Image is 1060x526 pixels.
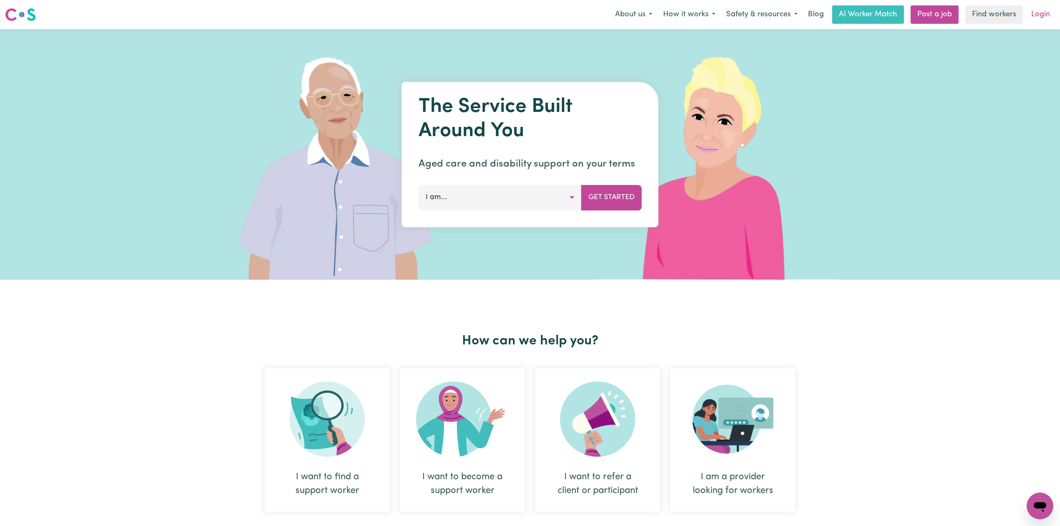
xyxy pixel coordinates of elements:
h1: The Service Built Around You [419,95,642,143]
div: I am a provider looking for workers [690,470,775,498]
div: I want to refer a client or participant [555,470,640,498]
div: I am a provider looking for workers [670,368,795,512]
div: I want to find a support worker [285,470,370,498]
div: I want to find a support worker [265,368,390,512]
button: Safety & resources [721,6,803,23]
a: Find workers [965,5,1023,24]
div: I want to refer a client or participant [535,368,660,512]
button: I am... [419,185,582,210]
h2: How can we help you? [260,333,800,349]
div: I want to become a support worker [400,368,525,512]
button: How it works [658,6,721,23]
img: Careseekers logo [5,7,36,22]
img: Search [290,382,365,457]
img: Become Worker [416,382,509,457]
button: About us [610,6,658,23]
a: Careseekers logo [5,5,36,24]
a: Login [1026,5,1055,24]
a: Post a job [911,5,959,24]
div: I want to become a support worker [420,470,505,498]
img: Provider [692,382,773,457]
p: Aged care and disability support on your terms [419,157,642,172]
a: AI Worker Match [832,5,904,24]
a: Blog [803,5,829,24]
img: Refer [560,382,635,457]
button: Get Started [581,185,642,210]
iframe: Button to launch messaging window [1027,493,1053,519]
